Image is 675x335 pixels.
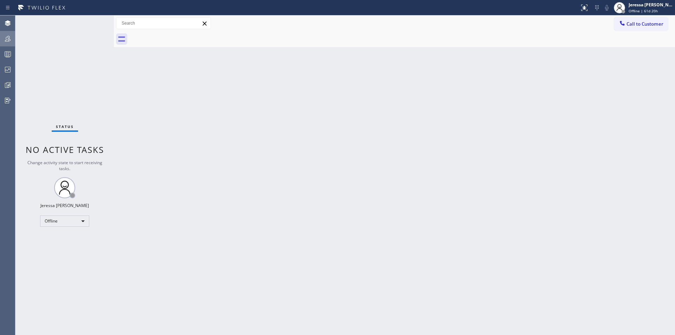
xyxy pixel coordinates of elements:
[27,160,102,172] span: Change activity state to start receiving tasks.
[56,124,74,129] span: Status
[26,144,104,155] span: No active tasks
[629,2,673,8] div: Jeressa [PERSON_NAME]
[602,3,612,13] button: Mute
[614,17,668,31] button: Call to Customer
[40,202,89,208] div: Jeressa [PERSON_NAME]
[626,21,663,27] span: Call to Customer
[629,8,658,13] span: Offline | 61d 20h
[40,215,89,227] div: Offline
[116,18,211,29] input: Search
